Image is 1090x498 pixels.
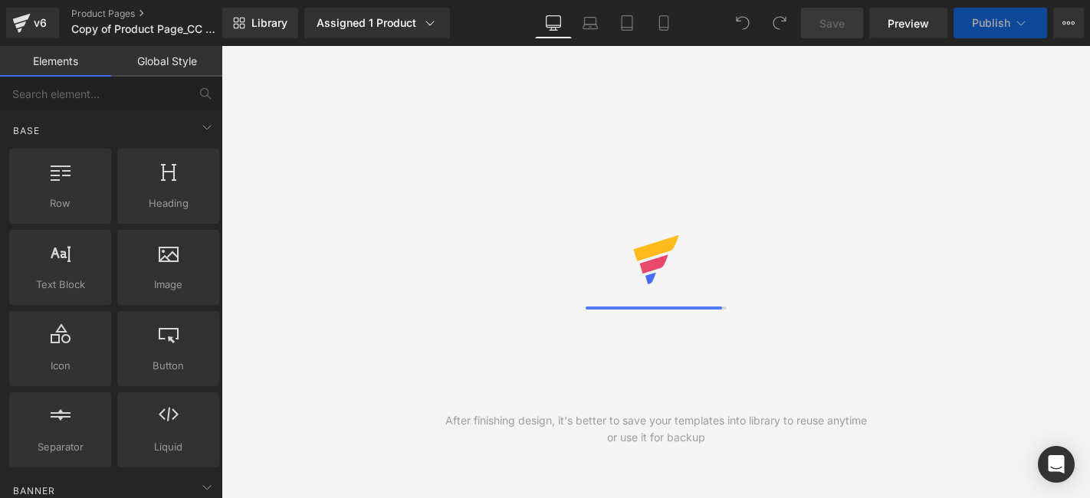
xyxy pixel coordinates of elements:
[535,8,572,38] a: Desktop
[122,277,215,293] span: Image
[14,439,107,455] span: Separator
[609,8,645,38] a: Tablet
[572,8,609,38] a: Laptop
[111,46,222,77] a: Global Style
[1038,446,1075,483] div: Open Intercom Messenger
[31,13,50,33] div: v6
[888,15,929,31] span: Preview
[222,8,298,38] a: New Library
[972,17,1010,29] span: Publish
[71,8,248,20] a: Product Pages
[6,8,59,38] a: v6
[317,15,438,31] div: Assigned 1 Product
[645,8,682,38] a: Mobile
[727,8,758,38] button: Undo
[71,23,218,35] span: Copy of Product Page_CC - [DATE] 20:21:26
[122,358,215,374] span: Button
[122,439,215,455] span: Liquid
[14,358,107,374] span: Icon
[764,8,795,38] button: Redo
[869,8,947,38] a: Preview
[122,195,215,211] span: Heading
[11,483,57,498] span: Banner
[954,8,1047,38] button: Publish
[819,15,845,31] span: Save
[14,195,107,211] span: Row
[251,16,287,30] span: Library
[1053,8,1084,38] button: More
[14,277,107,293] span: Text Block
[438,412,873,446] div: After finishing design, it's better to save your templates into library to reuse anytime or use i...
[11,123,41,138] span: Base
